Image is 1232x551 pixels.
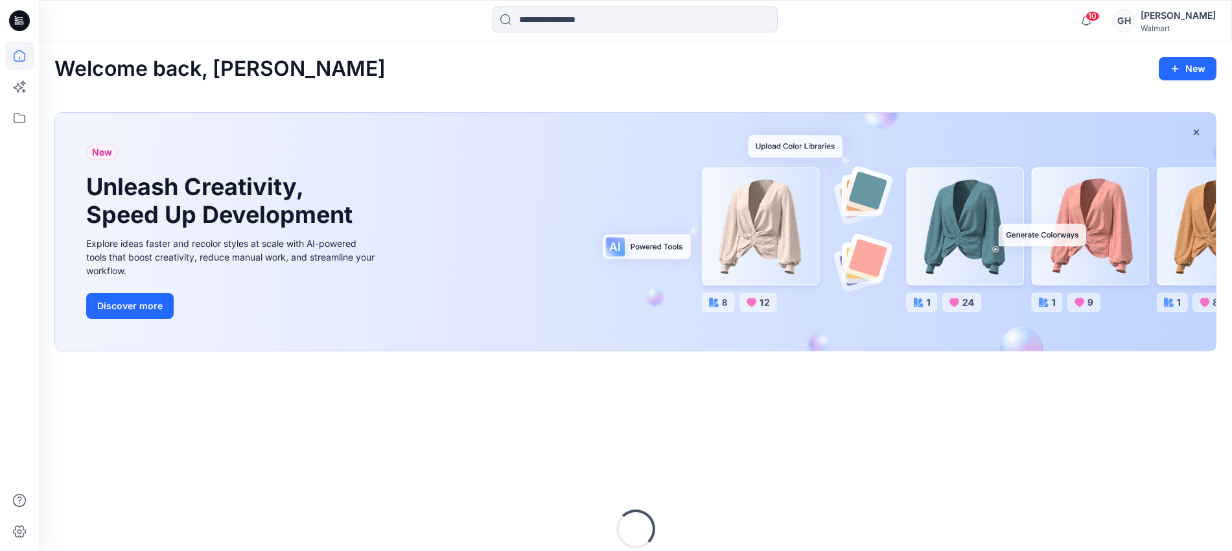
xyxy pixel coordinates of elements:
div: GH [1112,9,1135,32]
span: New [92,145,112,160]
div: Explore ideas faster and recolor styles at scale with AI-powered tools that boost creativity, red... [86,237,378,277]
div: [PERSON_NAME] [1141,8,1216,23]
a: Discover more [86,293,378,319]
button: New [1159,57,1216,80]
button: Discover more [86,293,174,319]
h2: Welcome back, [PERSON_NAME] [54,57,386,81]
h1: Unleash Creativity, Speed Up Development [86,173,358,229]
div: Walmart [1141,23,1216,33]
span: 10 [1086,11,1100,21]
